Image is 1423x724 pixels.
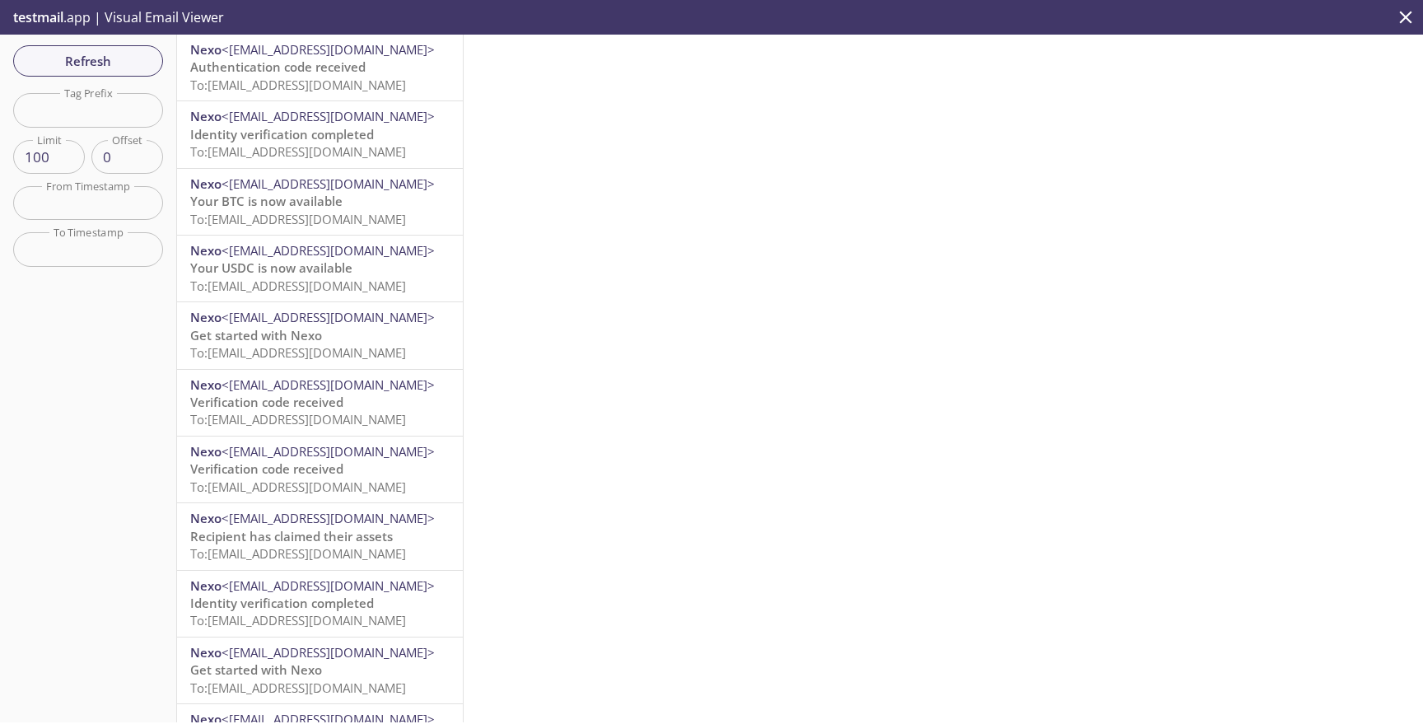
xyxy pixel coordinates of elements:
[222,577,435,594] span: <[EMAIL_ADDRESS][DOMAIN_NAME]>
[190,545,406,562] span: To: [EMAIL_ADDRESS][DOMAIN_NAME]
[190,193,343,209] span: Your BTC is now available
[190,108,222,124] span: Nexo
[177,638,463,703] div: Nexo<[EMAIL_ADDRESS][DOMAIN_NAME]>Get started with NexoTo:[EMAIL_ADDRESS][DOMAIN_NAME]
[177,571,463,637] div: Nexo<[EMAIL_ADDRESS][DOMAIN_NAME]>Identity verification completedTo:[EMAIL_ADDRESS][DOMAIN_NAME]
[190,211,406,227] span: To: [EMAIL_ADDRESS][DOMAIN_NAME]
[190,460,343,477] span: Verification code received
[222,175,435,192] span: <[EMAIL_ADDRESS][DOMAIN_NAME]>
[177,503,463,569] div: Nexo<[EMAIL_ADDRESS][DOMAIN_NAME]>Recipient has claimed their assetsTo:[EMAIL_ADDRESS][DOMAIN_NAME]
[190,680,406,696] span: To: [EMAIL_ADDRESS][DOMAIN_NAME]
[222,443,435,460] span: <[EMAIL_ADDRESS][DOMAIN_NAME]>
[190,327,322,343] span: Get started with Nexo
[190,376,222,393] span: Nexo
[177,370,463,436] div: Nexo<[EMAIL_ADDRESS][DOMAIN_NAME]>Verification code receivedTo:[EMAIL_ADDRESS][DOMAIN_NAME]
[190,309,222,325] span: Nexo
[222,242,435,259] span: <[EMAIL_ADDRESS][DOMAIN_NAME]>
[222,376,435,393] span: <[EMAIL_ADDRESS][DOMAIN_NAME]>
[190,612,406,628] span: To: [EMAIL_ADDRESS][DOMAIN_NAME]
[190,143,406,160] span: To: [EMAIL_ADDRESS][DOMAIN_NAME]
[190,77,406,93] span: To: [EMAIL_ADDRESS][DOMAIN_NAME]
[190,126,374,142] span: Identity verification completed
[222,108,435,124] span: <[EMAIL_ADDRESS][DOMAIN_NAME]>
[190,394,343,410] span: Verification code received
[190,661,322,678] span: Get started with Nexo
[190,259,352,276] span: Your USDC is now available
[13,8,63,26] span: testmail
[177,437,463,502] div: Nexo<[EMAIL_ADDRESS][DOMAIN_NAME]>Verification code receivedTo:[EMAIL_ADDRESS][DOMAIN_NAME]
[190,644,222,661] span: Nexo
[190,510,222,526] span: Nexo
[177,302,463,368] div: Nexo<[EMAIL_ADDRESS][DOMAIN_NAME]>Get started with NexoTo:[EMAIL_ADDRESS][DOMAIN_NAME]
[177,101,463,167] div: Nexo<[EMAIL_ADDRESS][DOMAIN_NAME]>Identity verification completedTo:[EMAIL_ADDRESS][DOMAIN_NAME]
[26,50,150,72] span: Refresh
[177,236,463,301] div: Nexo<[EMAIL_ADDRESS][DOMAIN_NAME]>Your USDC is now availableTo:[EMAIL_ADDRESS][DOMAIN_NAME]
[190,242,222,259] span: Nexo
[177,35,463,100] div: Nexo<[EMAIL_ADDRESS][DOMAIN_NAME]>Authentication code receivedTo:[EMAIL_ADDRESS][DOMAIN_NAME]
[190,595,374,611] span: Identity verification completed
[222,510,435,526] span: <[EMAIL_ADDRESS][DOMAIN_NAME]>
[177,169,463,235] div: Nexo<[EMAIL_ADDRESS][DOMAIN_NAME]>Your BTC is now availableTo:[EMAIL_ADDRESS][DOMAIN_NAME]
[190,577,222,594] span: Nexo
[190,344,406,361] span: To: [EMAIL_ADDRESS][DOMAIN_NAME]
[190,41,222,58] span: Nexo
[222,644,435,661] span: <[EMAIL_ADDRESS][DOMAIN_NAME]>
[190,528,393,544] span: Recipient has claimed their assets
[222,41,435,58] span: <[EMAIL_ADDRESS][DOMAIN_NAME]>
[190,175,222,192] span: Nexo
[190,479,406,495] span: To: [EMAIL_ADDRESS][DOMAIN_NAME]
[190,411,406,427] span: To: [EMAIL_ADDRESS][DOMAIN_NAME]
[190,278,406,294] span: To: [EMAIL_ADDRESS][DOMAIN_NAME]
[190,443,222,460] span: Nexo
[222,309,435,325] span: <[EMAIL_ADDRESS][DOMAIN_NAME]>
[190,58,366,75] span: Authentication code received
[13,45,163,77] button: Refresh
